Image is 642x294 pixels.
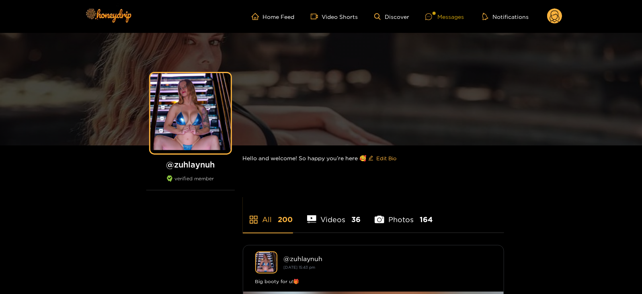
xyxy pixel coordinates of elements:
[284,255,492,262] div: @ zuhlaynuh
[255,251,277,274] img: zuhlaynuh
[425,12,464,21] div: Messages
[307,196,361,233] li: Videos
[243,145,504,171] div: Hello and welcome! So happy you’re here 🥰
[284,265,316,269] small: [DATE] 15:43 pm
[311,13,322,20] span: video-camera
[146,159,235,169] h1: @ zuhlaynuh
[375,196,433,233] li: Photos
[480,12,531,20] button: Notifications
[243,196,293,233] li: All
[252,13,295,20] a: Home Feed
[278,214,293,225] span: 200
[368,155,373,161] span: edit
[367,152,398,165] button: editEdit Bio
[374,13,409,20] a: Discover
[252,13,263,20] span: home
[311,13,358,20] a: Video Shorts
[146,176,235,190] div: verified member
[420,214,433,225] span: 164
[249,215,258,225] span: appstore
[351,214,361,225] span: 36
[377,154,397,162] span: Edit Bio
[255,278,492,286] div: Big booty for u!🎁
